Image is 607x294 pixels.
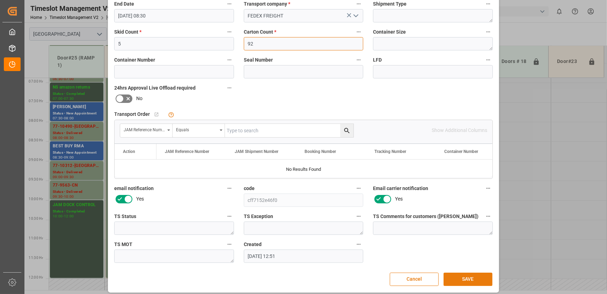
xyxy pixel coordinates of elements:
[350,10,361,21] button: open menu
[354,212,363,221] button: TS Exception
[114,9,234,22] input: DD.MM.YYYY HH:MM
[373,185,428,192] span: Email carrier notification
[123,149,135,154] div: Action
[374,149,406,154] span: Tracking Number
[165,149,209,154] span: JAM Reference Number
[225,55,234,64] button: Container Number
[390,273,439,286] button: Cancel
[484,27,493,36] button: Container Size
[114,185,154,192] span: email notification
[354,27,363,36] button: Carton Count *
[444,273,492,286] button: SAVE
[114,56,155,64] span: Container Number
[225,240,234,249] button: TS MOT
[373,0,407,8] span: Shipment Type
[124,125,165,133] div: JAM Reference Number
[444,149,478,154] span: Container Number
[484,184,493,193] button: Email carrier notification
[173,124,225,137] button: open menu
[305,149,336,154] span: Booking Number
[225,184,234,193] button: email notification
[114,241,132,248] span: TS MOT
[484,55,493,64] button: LFD
[244,241,262,248] span: Created
[176,125,217,133] div: Equals
[114,84,196,92] span: 24hrs Approval Live Offload required
[373,56,382,64] span: LFD
[244,0,290,8] span: Transport company
[373,213,478,220] span: TS Comments for customers ([PERSON_NAME])
[235,149,278,154] span: JAM Shipment Number
[244,56,273,64] span: Seal Number
[114,0,134,8] span: End Date
[120,124,173,137] button: open menu
[114,28,141,36] span: Skid Count
[114,213,136,220] span: TS Status
[244,185,255,192] span: code
[225,27,234,36] button: Skid Count *
[354,184,363,193] button: code
[136,95,142,102] span: No
[225,212,234,221] button: TS Status
[354,55,363,64] button: Seal Number
[114,111,150,118] span: Transport Order
[244,250,364,263] input: DD.MM.YYYY HH:MM
[395,195,403,203] span: Yes
[225,83,234,92] button: 24hrs Approval Live Offload required
[354,240,363,249] button: Created
[340,124,353,137] button: search button
[373,28,406,36] span: Container Size
[136,195,144,203] span: Yes
[225,124,353,137] input: Type to search
[244,28,276,36] span: Carton Count
[244,213,273,220] span: TS Exception
[484,212,493,221] button: TS Comments for customers ([PERSON_NAME])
